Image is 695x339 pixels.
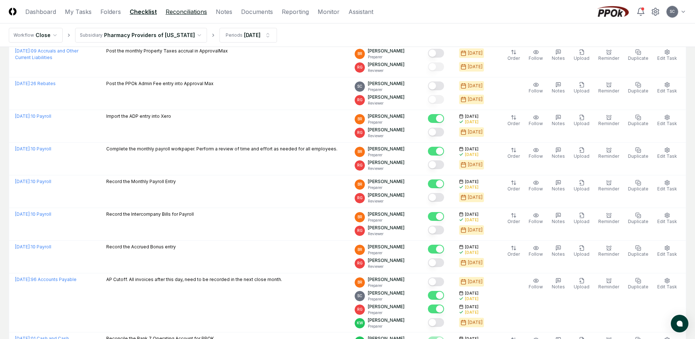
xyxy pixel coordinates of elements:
[597,276,621,292] button: Reminder
[368,68,404,73] p: Reviewer
[465,119,478,125] div: [DATE]
[368,250,404,256] p: Preparer
[527,211,544,226] button: Follow
[15,113,31,119] span: [DATE] :
[468,319,483,326] div: [DATE]
[657,251,677,257] span: Edit Task
[465,250,478,255] div: [DATE]
[597,211,621,226] button: Reminder
[368,61,404,68] p: [PERSON_NAME]
[15,211,51,217] a: [DATE]:10 Payroll
[368,48,404,54] p: [PERSON_NAME]
[428,318,444,327] button: Mark complete
[428,305,444,313] button: Mark complete
[507,251,520,257] span: Order
[241,7,273,16] a: Documents
[15,81,31,86] span: [DATE] :
[428,179,444,188] button: Mark complete
[550,244,566,259] button: Notes
[357,293,362,299] span: SC
[468,278,483,285] div: [DATE]
[368,87,404,92] p: Preparer
[656,276,679,292] button: Edit Task
[597,80,621,96] button: Reminder
[628,121,648,126] span: Duplicate
[529,153,543,159] span: Follow
[428,81,444,90] button: Mark complete
[368,257,404,264] p: [PERSON_NAME]
[368,127,404,133] p: [PERSON_NAME]
[574,121,589,126] span: Upload
[506,244,521,259] button: Order
[552,284,565,289] span: Notes
[626,48,650,63] button: Duplicate
[552,88,565,94] span: Notes
[15,244,31,249] span: [DATE] :
[550,80,566,96] button: Notes
[465,114,478,119] span: [DATE]
[550,178,566,194] button: Notes
[527,48,544,63] button: Follow
[527,113,544,128] button: Follow
[657,55,677,61] span: Edit Task
[428,226,444,234] button: Mark complete
[527,80,544,96] button: Follow
[15,244,51,249] a: [DATE]:10 Payroll
[529,186,543,192] span: Follow
[507,55,520,61] span: Order
[468,63,483,70] div: [DATE]
[574,186,589,192] span: Upload
[626,113,650,128] button: Duplicate
[465,310,478,315] div: [DATE]
[358,280,362,285] span: BR
[368,185,404,190] p: Preparer
[368,113,404,120] p: [PERSON_NAME]
[65,7,92,16] a: My Tasks
[468,259,483,266] div: [DATE]
[318,7,340,16] a: Monitor
[357,320,363,326] span: KW
[106,146,337,152] p: Complete the monthly payroll workpaper. Perform a review of time and effort as needed for all emp...
[15,113,51,119] a: [DATE]:10 Payroll
[15,48,78,60] a: [DATE]:09 Accruals and Other Current Liabilities
[529,88,543,94] span: Follow
[15,146,31,152] span: [DATE] :
[357,163,363,168] span: RG
[357,84,362,89] span: SC
[368,211,404,218] p: [PERSON_NAME]
[368,310,404,316] p: Preparer
[595,6,631,18] img: PPOk logo
[628,284,648,289] span: Duplicate
[15,179,31,184] span: [DATE] :
[25,7,56,16] a: Dashboard
[368,101,404,106] p: Reviewer
[428,114,444,123] button: Mark complete
[368,290,404,296] p: [PERSON_NAME]
[106,48,228,54] p: Post the monthly Property Taxes accrual in ApprovalMax
[527,244,544,259] button: Follow
[106,244,176,250] p: Record the Accrued Bonus entry
[348,7,373,16] a: Assistant
[507,186,520,192] span: Order
[15,211,31,217] span: [DATE] :
[626,178,650,194] button: Duplicate
[657,284,677,289] span: Edit Task
[357,307,363,312] span: RG
[428,193,444,202] button: Mark complete
[358,149,362,154] span: BR
[529,251,543,257] span: Follow
[106,276,282,283] p: AP Cutoff. All invoices after this day, need to be recorded in the next close month.
[428,258,444,267] button: Mark complete
[368,283,404,288] p: Preparer
[428,160,444,169] button: Mark complete
[657,153,677,159] span: Edit Task
[626,276,650,292] button: Duplicate
[597,178,621,194] button: Reminder
[465,146,478,152] span: [DATE]
[468,50,483,56] div: [DATE]
[368,120,404,125] p: Preparer
[574,284,589,289] span: Upload
[106,211,194,218] p: Record the Intercompany Bills for Payroll
[572,48,591,63] button: Upload
[657,88,677,94] span: Edit Task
